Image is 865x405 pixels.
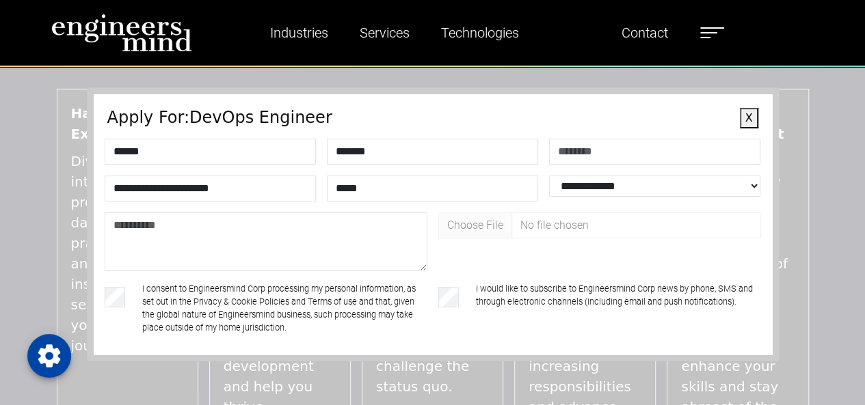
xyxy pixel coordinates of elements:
label: I would like to subscribe to Engineersmind Corp news by phone, SMS and through electronic channel... [476,282,761,335]
a: Services [354,17,415,48]
button: X [740,108,758,128]
img: logo [51,14,192,52]
a: Technologies [436,17,524,48]
label: I consent to Engineersmind Corp processing my personal information, as set out in the Privacy & C... [142,282,427,335]
a: Contact [615,17,673,48]
h4: Apply For: DevOps Engineer [107,108,758,128]
a: Industries [265,17,334,48]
